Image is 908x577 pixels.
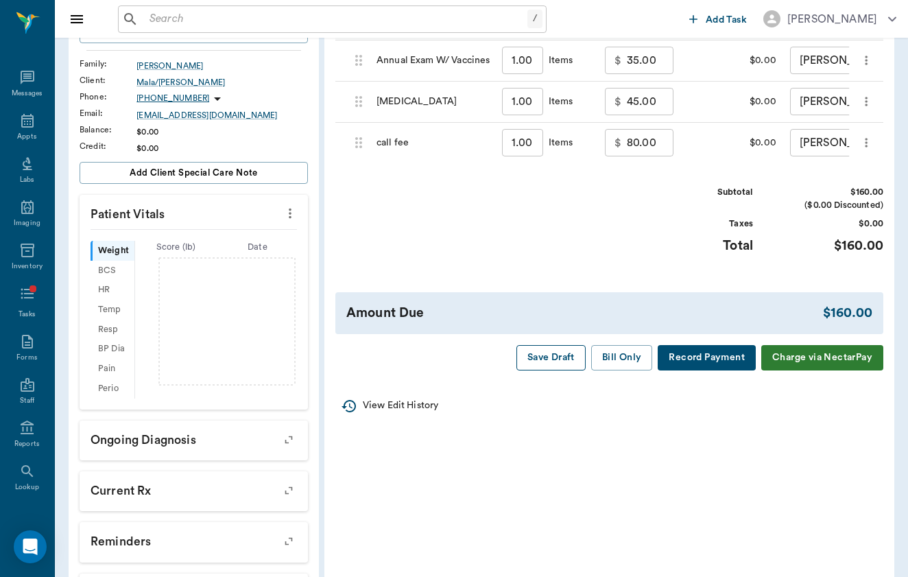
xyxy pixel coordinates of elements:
[80,421,308,455] p: Ongoing diagnosis
[80,471,308,506] p: Current Rx
[614,93,621,110] p: $
[363,399,438,413] p: View Edit History
[780,199,883,212] div: ($0.00 Discounted)
[790,129,896,156] div: [PERSON_NAME]
[80,58,136,70] div: Family :
[780,236,883,256] div: $160.00
[627,47,673,74] input: 0.00
[14,530,47,563] div: Open Intercom Messenger
[91,241,134,261] div: Weight
[136,60,308,72] a: [PERSON_NAME]
[701,82,783,123] div: $0.00
[543,54,573,67] div: Items
[614,52,621,69] p: $
[80,162,308,184] button: Add client Special Care Note
[780,217,883,231] div: $0.00
[650,236,753,256] div: Total
[80,107,136,119] div: Email :
[790,47,896,74] div: [PERSON_NAME]
[856,90,876,113] button: more
[658,345,756,370] button: Record Payment
[80,74,136,86] div: Client :
[787,11,877,27] div: [PERSON_NAME]
[91,320,134,340] div: Resp
[91,300,134,320] div: Temp
[136,76,308,89] a: Mala/[PERSON_NAME]
[91,379,134,399] div: Perio
[17,132,36,142] div: Appts
[370,82,495,123] div: [MEDICAL_DATA]
[752,6,907,32] button: [PERSON_NAME]
[80,123,136,136] div: Balance :
[856,131,876,154] button: more
[15,482,39,493] div: Lookup
[516,345,586,370] button: Save Draft
[63,5,91,33] button: Close drawer
[780,186,883,199] div: $160.00
[91,261,134,281] div: BCS
[136,126,308,138] div: $0.00
[217,241,298,254] div: Date
[80,522,308,556] p: Reminders
[684,6,752,32] button: Add Task
[346,303,823,323] div: Amount Due
[91,281,134,301] div: HR
[370,40,495,82] div: Annual Exam W/ Vaccines
[761,345,883,370] button: Charge via NectarPay
[136,93,209,104] p: [PHONE_NUMBER]
[543,136,573,150] div: Items
[627,129,673,156] input: 0.00
[650,217,753,231] div: Taxes
[543,95,573,108] div: Items
[856,49,876,72] button: more
[80,195,308,229] p: Patient Vitals
[614,134,621,151] p: $
[279,202,301,225] button: more
[91,340,134,360] div: BP Dia
[130,165,258,180] span: Add client Special Care Note
[144,10,527,29] input: Search
[80,91,136,103] div: Phone :
[701,40,783,82] div: $0.00
[20,175,34,185] div: Labs
[19,309,36,320] div: Tasks
[14,439,40,449] div: Reports
[135,241,217,254] div: Score ( lb )
[14,218,40,228] div: Imaging
[823,303,872,323] div: $160.00
[91,359,134,379] div: Pain
[136,142,308,154] div: $0.00
[12,89,43,99] div: Messages
[12,261,43,272] div: Inventory
[650,186,753,199] div: Subtotal
[20,396,34,406] div: Staff
[136,109,308,121] a: [EMAIL_ADDRESS][DOMAIN_NAME]
[627,88,673,115] input: 0.00
[80,140,136,152] div: Credit :
[16,353,37,363] div: Forms
[790,88,896,115] div: [PERSON_NAME]
[701,123,783,164] div: $0.00
[370,123,495,164] div: call fee
[591,345,653,370] button: Bill Only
